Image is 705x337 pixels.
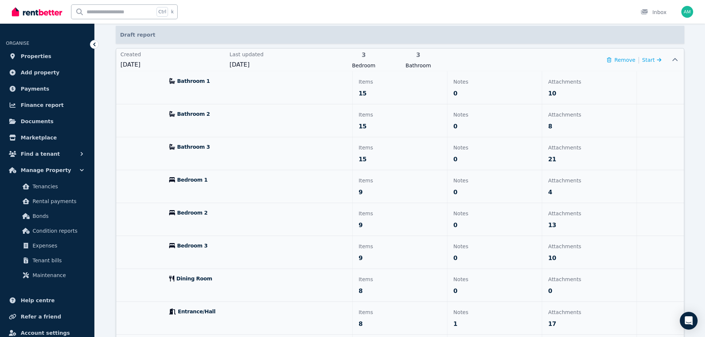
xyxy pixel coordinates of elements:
span: Entrance/Hall [178,308,216,315]
span: [DATE] [121,60,225,69]
span: Bedroom 1 [177,176,208,183]
button: Find a tenant [6,146,88,161]
span: Add property [21,68,60,77]
a: Payments [6,81,88,96]
a: Bonds [9,209,85,223]
p: Items [359,143,441,152]
span: ORGANISE [6,41,29,46]
span: 17 [548,320,556,328]
p: Attachments [548,275,631,284]
span: 10 [548,254,556,263]
span: Tenancies [33,182,83,191]
span: Bathroom 1 [177,77,210,85]
span: Bonds [33,212,83,220]
span: 10 [548,89,556,98]
p: Items [359,110,441,119]
p: Attachments [548,77,631,86]
span: 9 [359,188,363,197]
span: Ctrl [157,7,168,17]
span: 8 [548,122,552,131]
p: Attachments [548,308,631,317]
span: Last updated [229,51,334,58]
p: Attachments [548,110,631,119]
span: Documents [21,117,54,126]
a: Finance report [6,98,88,112]
span: 0 [453,254,457,263]
a: Add property [6,65,88,80]
span: 0 [453,188,457,197]
span: k [171,9,174,15]
span: Marketplace [21,133,57,142]
img: RentBetter [12,6,62,17]
p: Items [359,209,441,218]
p: Attachments [548,242,631,251]
span: Created [121,51,225,58]
div: Open Intercom Messenger [680,312,698,330]
a: Condition reports [9,223,85,238]
span: Manage Property [21,166,71,175]
span: 4 [548,188,552,197]
span: 0 [453,221,457,230]
a: Properties [6,49,88,64]
p: Notes [453,242,536,251]
span: 8 [359,287,363,296]
span: 0 [548,287,552,296]
p: Attachments [548,176,631,185]
span: 9 [359,254,363,263]
p: Items [359,242,441,251]
span: Payments [21,84,49,93]
span: Help centre [21,296,55,305]
span: Dining Room [177,275,212,282]
span: | [638,55,640,65]
span: 0 [453,287,457,296]
p: Notes [453,275,536,284]
button: Remove [607,56,635,64]
a: Tenant bills [9,253,85,268]
a: Help centre [6,293,88,308]
span: 15 [359,155,366,164]
span: Expenses [33,241,83,250]
span: 15 [359,122,366,131]
a: Refer a friend [6,309,88,324]
p: Notes [453,209,536,218]
a: Expenses [9,238,85,253]
span: 0 [453,89,457,98]
span: 9 [359,221,363,230]
span: Bedroom [339,62,389,69]
button: Manage Property [6,163,88,178]
div: Inbox [641,9,667,16]
span: 3 [339,51,389,60]
span: 21 [548,155,556,164]
span: 0 [453,122,457,131]
span: 15 [359,89,366,98]
span: Start [642,57,655,63]
span: 0 [453,155,457,164]
p: Items [359,308,441,317]
p: Notes [453,176,536,185]
p: Notes [453,143,536,152]
p: Items [359,176,441,185]
span: Tenant bills [33,256,83,265]
p: Attachments [548,209,631,218]
span: Rental payments [33,197,83,206]
span: Bathroom [393,62,443,69]
span: Bathroom 3 [177,143,210,151]
span: Bedroom 3 [177,242,208,249]
a: Maintenance [9,268,85,283]
p: Items [359,275,441,284]
p: Notes [453,308,536,317]
span: [DATE] [229,60,334,69]
span: Maintenance [33,271,83,280]
p: Attachments [548,143,631,152]
p: Notes [453,110,536,119]
a: Marketplace [6,130,88,145]
span: 13 [548,221,556,230]
span: Properties [21,52,51,61]
span: Refer a friend [21,312,61,321]
span: 1 [453,320,457,328]
span: 3 [393,51,443,60]
span: Finance report [21,101,64,109]
span: Bedroom 2 [177,209,208,216]
p: Notes [453,77,536,86]
span: Find a tenant [21,149,60,158]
